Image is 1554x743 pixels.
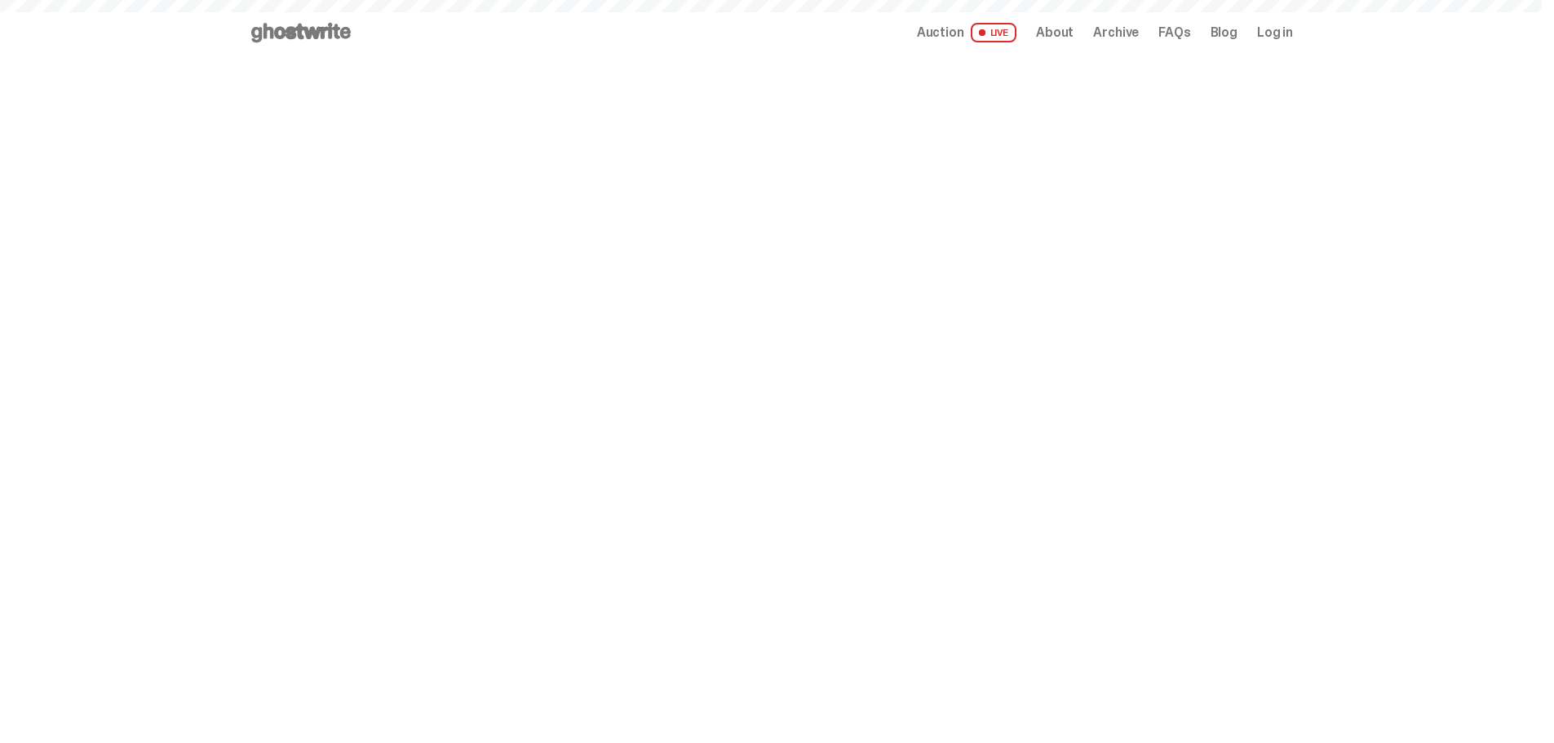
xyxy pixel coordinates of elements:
a: Log in [1257,26,1293,39]
a: Archive [1093,26,1139,39]
a: About [1036,26,1074,39]
a: FAQs [1158,26,1190,39]
span: LIVE [971,23,1017,42]
span: Auction [917,26,964,39]
a: Auction LIVE [917,23,1016,42]
a: Blog [1211,26,1237,39]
